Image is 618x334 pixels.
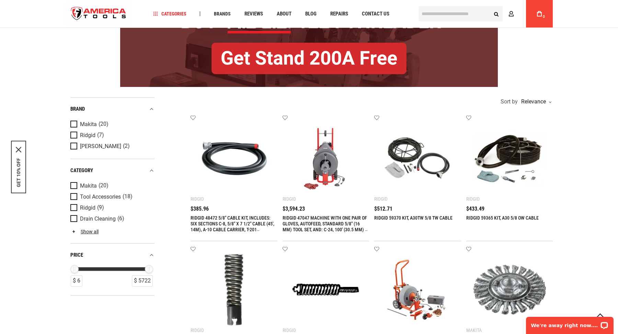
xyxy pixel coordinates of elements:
button: Close [16,147,21,153]
a: Makita (20) [70,121,153,128]
a: Drain Cleaning (6) [70,215,153,223]
img: MAKITA A-98588 4 [473,253,546,326]
div: Relevance [519,99,551,104]
a: Ridgid (7) [70,132,153,139]
a: Reviews [241,9,266,19]
span: $3,594.23 [283,206,305,212]
div: Ridgid [191,196,204,202]
span: (20) [99,121,108,127]
span: Tool Accessories [80,194,121,200]
img: RIDGID 93557 Machine, Standard Accessories and 5/8 [381,253,454,326]
img: RIDGID 48472 5/8 [197,122,271,195]
a: Show all [70,229,99,234]
div: Ridgid [283,327,296,333]
div: Makita [466,327,482,333]
span: Brands [214,11,231,16]
div: Brand [70,104,154,114]
img: RIDGID 59365 KIT, A30 5/8 OW CABLE [473,122,546,195]
a: RIDGID 47047 MACHINE WITH ONE PAIR OF GLOVES, AUTOFEED, STANDARD 5/8" (16 MM) TOOL SET, AND: C-24... [283,215,368,238]
span: Makita [80,183,97,189]
span: $385.96 [191,206,209,212]
div: Ridgid [283,196,296,202]
img: RIDGID 47047 MACHINE WITH ONE PAIR OF GLOVES, AUTOFEED, STANDARD 5/8 [289,122,363,195]
a: Blog [302,9,320,19]
a: Makita (20) [70,182,153,190]
span: Contact Us [362,11,389,16]
a: About [274,9,295,19]
iframe: LiveChat chat widget [522,312,618,334]
div: category [70,166,154,175]
div: Ridgid [466,196,480,202]
a: RIDGID 59370 KIT, A30TW 5/8 TW CABLE [374,215,453,221]
span: (7) [97,132,104,138]
span: $512.71 [374,206,392,212]
a: Tool Accessories (18) [70,193,153,201]
button: Search [490,7,503,20]
img: RIDGID 59370 KIT, A30TW 5/8 TW CABLE [381,122,454,195]
span: (2) [123,143,130,149]
span: Makita [80,121,97,127]
a: Categories [150,9,190,19]
a: Ridgid (9) [70,204,153,212]
span: 0 [543,15,545,19]
img: RIDGID 91047 COUPLING, 5/8 IW CABLE REPAIR [197,253,271,326]
img: RIDGID 32737 CABLE, C27 HC 5/8 X 75' [289,253,363,326]
span: Reviews [244,11,263,16]
span: $433.49 [466,206,484,212]
div: Ridgid [191,327,204,333]
a: RIDGID 48472 5/8" CABLE KIT, INCLUDES: SIX SECTIONS C-8, 5/8" X 7 1/2" CABLE (45', 14M), A-10 CAB... [191,215,276,250]
svg: close icon [16,147,21,153]
span: (18) [123,194,133,200]
span: Drain Cleaning [80,216,116,222]
img: America Tools [65,1,132,27]
span: Repairs [330,11,348,16]
a: Brands [211,9,234,19]
div: Ridgid [374,196,388,202]
span: Ridgid [80,132,95,138]
span: Ridgid [80,205,95,211]
span: Sort by [501,99,518,104]
span: Blog [305,11,317,16]
div: price [70,250,154,260]
span: Categories [153,11,186,16]
span: (6) [117,216,124,222]
div: Product Filters [70,97,154,296]
span: (9) [97,205,104,211]
div: $ 5722 [132,275,153,287]
div: $ 6 [71,275,82,287]
span: (20) [99,183,108,189]
button: GET 10% OFF [16,158,21,187]
a: [PERSON_NAME] (2) [70,143,153,150]
a: RIDGID 59365 KIT, A30 5/8 OW CABLE [466,215,539,221]
a: Contact Us [359,9,392,19]
span: About [277,11,291,16]
a: store logo [65,1,132,27]
span: [PERSON_NAME] [80,143,121,149]
a: Repairs [327,9,351,19]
